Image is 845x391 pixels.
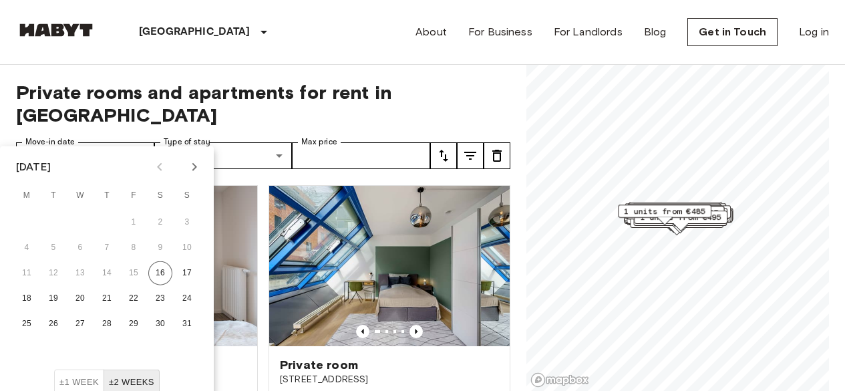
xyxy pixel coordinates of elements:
label: Max price [301,136,337,148]
label: Move-in date [25,136,75,148]
span: Thursday [95,182,119,209]
button: tune [484,142,510,169]
div: Map marker [635,209,733,230]
img: Marketing picture of unit DE-01-010-002-01HF [269,186,510,346]
button: 29 [122,312,146,336]
button: 26 [41,312,65,336]
span: 1 units from €1025 [633,207,719,219]
button: 16 [148,261,172,285]
span: Tuesday [41,182,65,209]
span: Sunday [175,182,199,209]
button: Previous image [409,325,423,338]
span: Friday [122,182,146,209]
span: Private room [280,357,358,373]
span: Wednesday [68,182,92,209]
div: Map marker [635,208,733,229]
div: Map marker [627,203,721,224]
a: Get in Touch [687,18,778,46]
button: 18 [15,287,39,311]
button: tune [457,142,484,169]
button: tune [430,142,457,169]
div: Map marker [628,204,721,225]
button: 27 [68,312,92,336]
span: Saturday [148,182,172,209]
span: 1 units from €485 [624,205,705,217]
button: Previous image [356,325,369,338]
label: Type of stay [164,136,210,148]
button: 23 [148,287,172,311]
span: [STREET_ADDRESS] [280,373,499,386]
span: 9 units from €530 [635,203,716,215]
button: Next month [183,156,206,178]
button: 30 [148,312,172,336]
button: 20 [68,287,92,311]
button: 22 [122,287,146,311]
span: 1 units from €495 [640,211,721,223]
div: [DATE] [16,159,51,175]
div: Map marker [618,205,711,225]
div: Map marker [629,202,722,223]
span: Private rooms and apartments for rent in [GEOGRAPHIC_DATA] [16,81,510,126]
a: About [415,24,447,40]
a: Log in [799,24,829,40]
a: Blog [644,24,667,40]
button: 19 [41,287,65,311]
div: Map marker [625,203,723,224]
a: For Landlords [554,24,623,40]
p: [GEOGRAPHIC_DATA] [139,24,250,40]
div: Map marker [627,206,725,227]
button: 24 [175,287,199,311]
button: 25 [15,312,39,336]
img: Habyt [16,23,96,37]
a: Mapbox logo [530,372,589,388]
button: 31 [175,312,199,336]
div: Map marker [633,209,731,230]
a: For Business [468,24,532,40]
button: 17 [175,261,199,285]
button: 21 [95,287,119,311]
span: Monday [15,182,39,209]
button: 28 [95,312,119,336]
